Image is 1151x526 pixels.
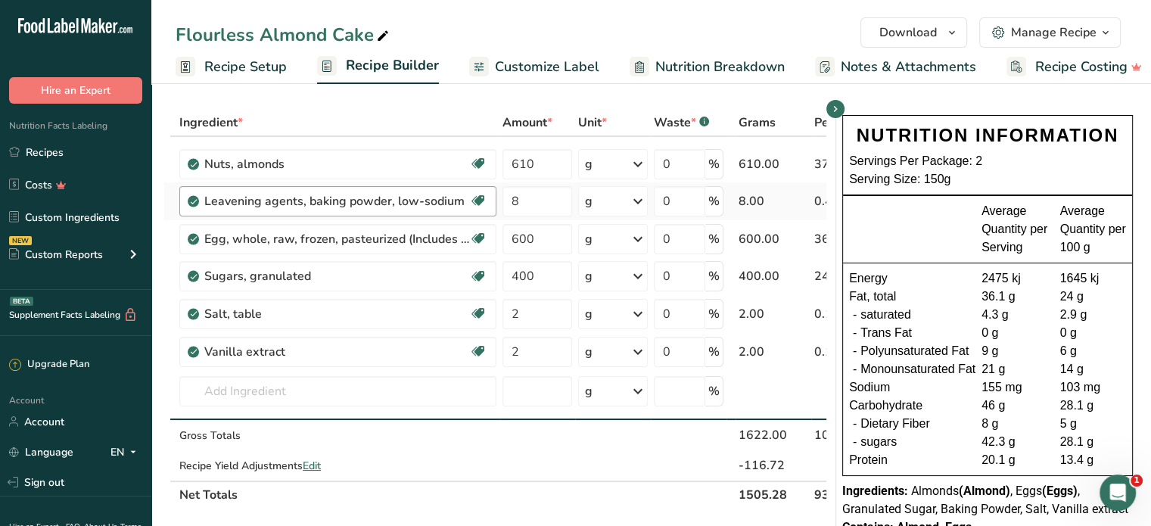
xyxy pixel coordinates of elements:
a: Language [9,439,73,465]
span: Recipe Builder [346,55,439,76]
b: (Eggs) [1042,484,1078,498]
div: 8 g [981,415,1048,433]
span: Download [879,23,937,42]
div: 36.99% [814,230,884,248]
div: Manage Recipe [1011,23,1097,42]
span: Ingredient [179,114,243,132]
a: Recipe Costing [1006,50,1142,84]
div: 9 g [981,342,1048,360]
div: 2.00 [739,305,808,323]
div: 0.12% [814,305,884,323]
div: 36.1 g [981,288,1048,306]
span: Recipe Setup [204,57,287,77]
div: Custom Reports [9,247,103,263]
div: Vanilla extract [204,343,469,361]
div: g [585,343,593,361]
div: Sugars, granulated [204,267,469,285]
div: BETA [10,297,33,306]
a: Nutrition Breakdown [630,50,785,84]
a: Recipe Setup [176,50,287,84]
input: Add Ingredient [179,376,496,406]
div: 37.61% [814,155,884,173]
span: Amount [502,114,552,132]
span: Energy [849,269,888,288]
span: Grams [739,114,776,132]
th: 1505.28 [736,481,811,508]
th: 93% [811,481,887,508]
div: Leavening agents, baking powder, low-sodium [204,192,469,210]
div: 20.1 g [981,451,1048,469]
span: sugars [860,433,897,451]
div: 4.3 g [981,306,1048,324]
div: 13.4 g [1060,451,1127,469]
div: 5 g [1060,415,1127,433]
div: 610.00 [739,155,808,173]
div: 42.3 g [981,433,1048,451]
span: Unit [578,114,607,132]
div: 100% [814,426,884,444]
div: 0 g [981,324,1048,342]
span: saturated [860,306,911,324]
b: (Almond) [959,484,1010,498]
div: 28.1 g [1060,397,1127,415]
div: - [849,324,860,342]
div: - [849,433,860,451]
div: Gross Totals [179,428,496,444]
button: Hire an Expert [9,77,142,104]
div: 46 g [981,397,1048,415]
span: Trans Fat [860,324,912,342]
button: Manage Recipe [979,17,1121,48]
span: Almonds , Eggs , Granulated Sugar, Baking Powder, Salt, Vanilla extract [842,484,1128,516]
a: Customize Label [469,50,599,84]
span: Monounsaturated Fat [860,360,975,378]
div: 2.00 [739,343,808,361]
div: Egg, whole, raw, frozen, pasteurized (Includes foods for USDA's Food Distribution Program) [204,230,469,248]
span: 1 [1131,475,1143,487]
div: - [849,306,860,324]
div: 0.49% [814,192,884,210]
div: NUTRITION INFORMATION [849,122,1126,149]
div: Recipe Yield Adjustments [179,458,496,474]
div: EN [110,443,142,461]
div: g [585,382,593,400]
div: Salt, table [204,305,469,323]
div: 600.00 [739,230,808,248]
div: 1645 kj [1060,269,1127,288]
div: 1622.00 [739,426,808,444]
div: g [585,230,593,248]
div: 103 mg [1060,378,1127,397]
div: 28.1 g [1060,433,1127,451]
div: 2475 kj [981,269,1048,288]
div: - [849,415,860,433]
div: Flourless Almond Cake [176,21,392,48]
div: Nuts, almonds [204,155,469,173]
div: 8.00 [739,192,808,210]
div: 0.12% [814,343,884,361]
div: 6 g [1060,342,1127,360]
span: Carbohydrate [849,397,922,415]
div: g [585,192,593,210]
iframe: Intercom live chat [1100,475,1136,511]
a: Notes & Attachments [815,50,976,84]
div: 24 g [1060,288,1127,306]
span: Notes & Attachments [841,57,976,77]
span: Recipe Costing [1035,57,1128,77]
div: NEW [9,236,32,245]
span: Customize Label [495,57,599,77]
div: 21 g [981,360,1048,378]
div: - [849,360,860,378]
div: g [585,267,593,285]
div: -116.72 [739,456,808,475]
a: Recipe Builder [317,48,439,85]
div: 2.9 g [1060,306,1127,324]
span: Dietary Fiber [860,415,930,433]
span: Sodium [849,378,890,397]
span: Percentage [814,114,879,132]
div: Waste [654,114,709,132]
span: Fat, total [849,288,896,306]
div: Upgrade Plan [9,357,89,372]
div: 400.00 [739,267,808,285]
div: g [585,155,593,173]
span: Edit [303,459,321,473]
div: 14 g [1060,360,1127,378]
